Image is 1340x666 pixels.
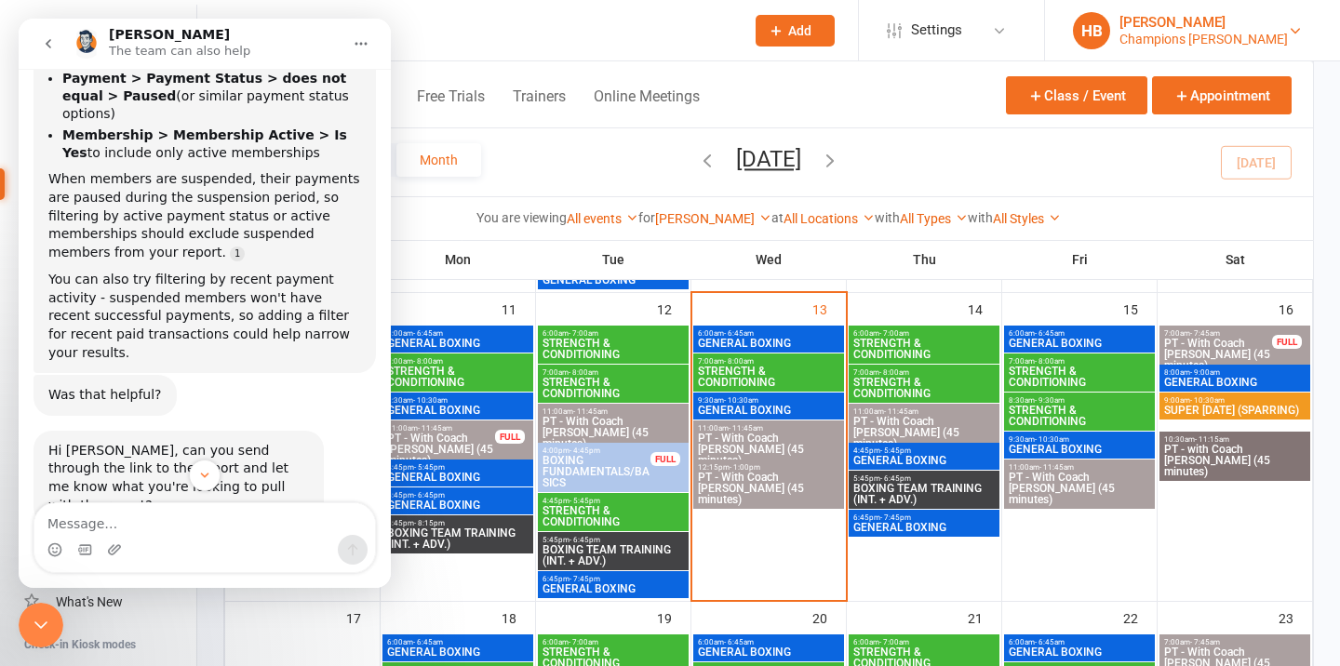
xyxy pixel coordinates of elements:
[569,368,598,377] span: - 8:00am
[386,405,529,416] span: GENERAL BOXING
[1008,338,1151,349] span: GENERAL BOXING
[1163,377,1306,388] span: GENERAL BOXING
[852,513,996,522] span: 6:45pm
[847,240,1002,279] th: Thu
[1008,472,1151,505] span: PT - With Coach [PERSON_NAME] (45 minutes)
[1006,76,1147,114] button: Class / Event
[852,446,996,455] span: 4:45pm
[542,446,651,455] span: 4:00pm
[1163,329,1273,338] span: 7:00am
[542,575,685,583] span: 6:45pm
[1158,240,1313,279] th: Sat
[1163,396,1306,405] span: 9:00am
[502,602,535,633] div: 18
[1163,338,1273,371] span: PT - With Coach [PERSON_NAME] (45 minutes)
[30,252,342,343] div: You can also try filtering by recent payment activity - suspended members won't have recent succe...
[852,368,996,377] span: 7:00am
[24,581,196,623] a: What's New
[1008,405,1151,427] span: STRENGTH & CONDITIONING
[1190,368,1220,377] span: - 9:00am
[88,524,103,539] button: Upload attachment
[812,602,846,633] div: 20
[573,407,608,416] span: - 11:45am
[15,356,357,412] div: Toby says…
[386,638,529,646] span: 6:00am
[386,463,529,472] span: 4:45pm
[594,87,700,127] button: Online Meetings
[852,416,996,449] span: PT - With Coach [PERSON_NAME] (45 minutes)
[1035,396,1065,405] span: - 9:30am
[1190,396,1225,405] span: - 10:30am
[1119,14,1288,31] div: [PERSON_NAME]
[1190,329,1220,338] span: - 7:45am
[771,210,784,225] strong: at
[44,108,342,142] li: to include only active memberships
[691,240,847,279] th: Wed
[502,293,535,324] div: 11
[16,485,356,516] textarea: Message…
[1152,76,1292,114] button: Appointment
[30,423,290,496] div: Hi [PERSON_NAME], can you send through the link to the report and let me know what you're looking...
[1163,368,1306,377] span: 8:00am
[542,338,685,360] span: STRENGTH & CONDITIONING
[697,424,840,433] span: 11:00am
[1008,357,1151,366] span: 7:00am
[852,483,996,505] span: BOXING TEAM TRAINING (INT. + ADV.)
[211,228,226,243] a: Source reference 144488:
[697,396,840,405] span: 9:30am
[15,412,305,507] div: Hi [PERSON_NAME], can you send through the link to the report and let me know what you're looking...
[569,446,600,455] span: - 4:45pm
[697,472,840,505] span: PT - With Coach [PERSON_NAME] (45 minutes)
[852,455,996,466] span: GENERAL BOXING
[413,638,443,646] span: - 6:45am
[542,274,685,286] span: GENERAL BOXING
[386,433,496,466] span: PT - With Coach [PERSON_NAME] (45 minutes)
[812,293,846,324] div: 13
[911,9,962,51] span: Settings
[852,338,996,360] span: STRENGTH & CONDITIONING
[1123,293,1157,324] div: 15
[386,329,529,338] span: 6:00am
[386,338,529,349] span: GENERAL BOXING
[413,329,443,338] span: - 6:45am
[880,474,911,483] span: - 6:45pm
[697,638,840,646] span: 6:00am
[417,87,485,127] button: Free Trials
[29,524,44,539] button: Emoji picker
[880,513,911,522] span: - 7:45pm
[170,441,202,473] button: Scroll to bottom
[542,638,685,646] span: 6:00am
[879,638,909,646] span: - 7:00am
[19,19,391,588] iframe: Intercom live chat
[569,329,598,338] span: - 7:00am
[386,646,529,658] span: GENERAL BOXING
[1073,12,1110,49] div: HB
[414,519,445,527] span: - 8:15pm
[968,602,1001,633] div: 21
[30,152,342,243] div: When members are suspended, their payments are paused during the suspension period, so filtering ...
[697,646,840,658] span: GENERAL BOXING
[1279,293,1312,324] div: 16
[1008,396,1151,405] span: 8:30am
[542,505,685,527] span: STRENGTH & CONDITIONING
[15,412,357,522] div: Jia says…
[657,293,690,324] div: 12
[1008,463,1151,472] span: 11:00am
[724,396,758,405] span: - 10:30am
[993,211,1061,226] a: All Styles
[1008,329,1151,338] span: 6:00am
[1002,240,1158,279] th: Fri
[1008,444,1151,455] span: GENERAL BOXING
[788,23,811,38] span: Add
[724,329,754,338] span: - 6:45am
[1035,357,1065,366] span: - 8:00am
[968,293,1001,324] div: 14
[19,603,63,647] iframe: Intercom live chat
[1035,638,1065,646] span: - 6:45am
[1272,335,1302,349] div: FULL
[542,416,685,449] span: PT - With Coach [PERSON_NAME] (45 minutes)
[697,338,840,349] span: GENERAL BOXING
[386,396,529,405] span: 9:30am
[386,519,529,527] span: 6:45pm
